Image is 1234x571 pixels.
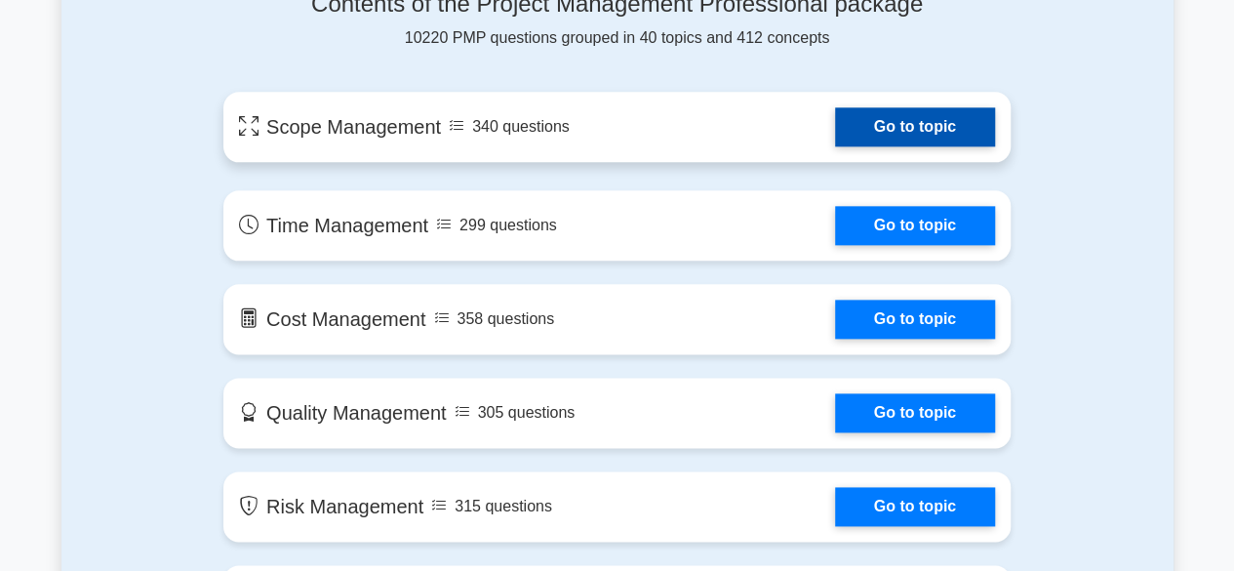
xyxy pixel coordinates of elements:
[835,300,995,339] a: Go to topic
[835,393,995,432] a: Go to topic
[835,487,995,526] a: Go to topic
[835,107,995,146] a: Go to topic
[835,206,995,245] a: Go to topic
